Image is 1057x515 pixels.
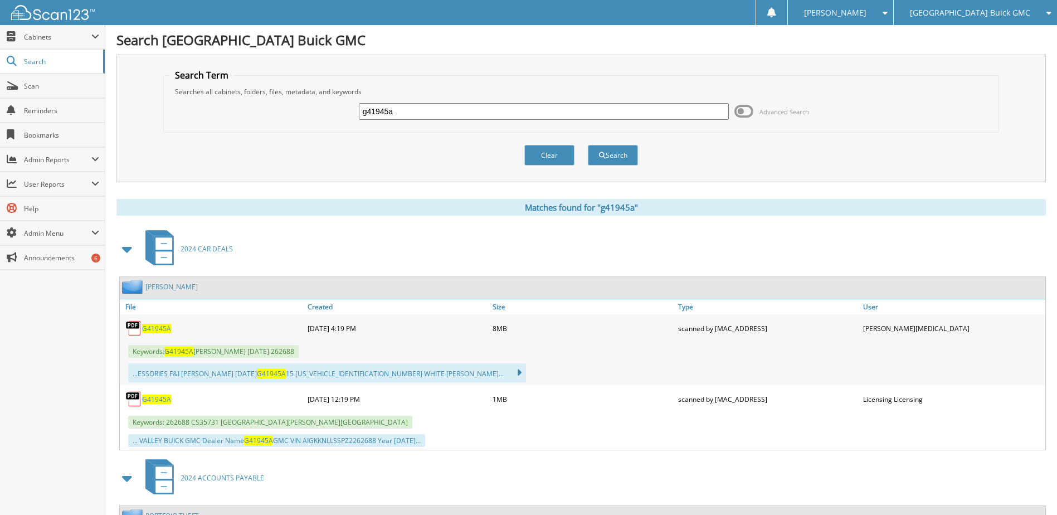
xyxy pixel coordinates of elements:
div: Matches found for "g41945a" [116,199,1046,216]
span: 2024 ACCOUNTS PAYABLE [181,473,264,483]
a: Type [675,299,860,314]
span: 2024 CAR DEALS [181,244,233,254]
a: [PERSON_NAME] [145,282,198,291]
a: G41945A [142,395,171,404]
div: 1MB [490,388,675,410]
a: G41945A [142,324,171,333]
legend: Search Term [169,69,234,81]
span: G41945A [164,347,193,356]
span: Search [24,57,98,66]
a: User [860,299,1045,314]
a: File [120,299,305,314]
span: Help [24,204,99,213]
div: Licensing Licensing [860,388,1045,410]
span: Keywords: 262688 CS35731 [GEOGRAPHIC_DATA][PERSON_NAME][GEOGRAPHIC_DATA] [128,416,412,429]
span: Advanced Search [759,108,809,116]
span: [PERSON_NAME] [804,9,866,16]
span: G41945A [244,436,273,445]
div: [DATE] 12:19 PM [305,388,490,410]
img: PDF.png [125,320,142,337]
iframe: Chat Widget [1001,461,1057,515]
div: scanned by [MAC_ADDRESS] [675,317,860,339]
span: [GEOGRAPHIC_DATA] Buick GMC [910,9,1030,16]
span: Scan [24,81,99,91]
button: Search [588,145,638,166]
img: PDF.png [125,391,142,407]
span: User Reports [24,179,91,189]
span: Bookmarks [24,130,99,140]
img: scan123-logo-white.svg [11,5,95,20]
div: ... VALLEY BUICK GMC Dealer Name GMC VIN AIGKKNLLSSPZ2262688 Year [DATE]... [128,434,425,447]
span: Keywords: [PERSON_NAME] [DATE] 262688 [128,345,299,358]
div: 8MB [490,317,675,339]
a: 2024 CAR DEALS [139,227,233,271]
img: folder2.png [122,280,145,294]
span: Admin Menu [24,229,91,238]
div: [DATE] 4:19 PM [305,317,490,339]
a: 2024 ACCOUNTS PAYABLE [139,456,264,500]
a: Created [305,299,490,314]
span: Admin Reports [24,155,91,164]
button: Clear [524,145,574,166]
a: Size [490,299,675,314]
h1: Search [GEOGRAPHIC_DATA] Buick GMC [116,31,1046,49]
div: Searches all cabinets, folders, files, metadata, and keywords [169,87,992,96]
span: Reminders [24,106,99,115]
div: ...ESSORIES F&I [PERSON_NAME] [DATE] 15 [US_VEHICLE_IDENTIFICATION_NUMBER] WHITE [PERSON_NAME]... [128,363,526,382]
span: Cabinets [24,32,91,42]
div: scanned by [MAC_ADDRESS] [675,388,860,410]
span: G41945A [257,369,286,378]
div: [PERSON_NAME][MEDICAL_DATA] [860,317,1045,339]
span: Announcements [24,253,99,263]
div: 6 [91,254,100,263]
